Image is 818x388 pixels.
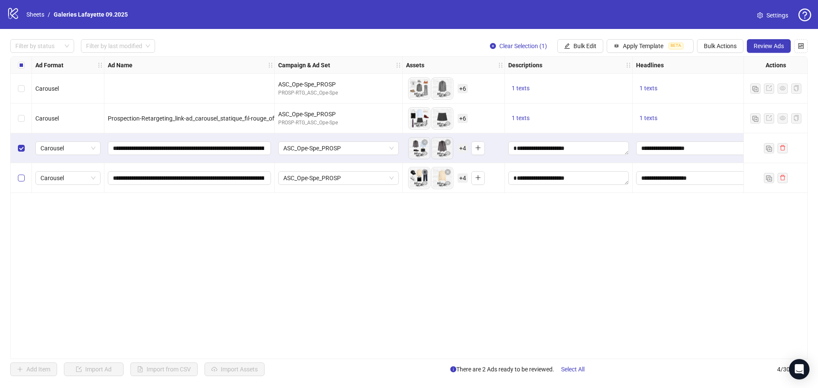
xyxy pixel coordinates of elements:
a: Sheets [25,10,46,19]
span: + 4 [458,144,468,153]
strong: Ad Name [108,60,132,70]
span: close-circle [422,139,428,145]
button: Apply TemplateBETA [607,39,694,53]
span: holder [268,62,274,68]
span: eye [422,180,428,186]
button: Import Ad [64,362,124,376]
strong: Actions [766,60,786,70]
span: eye [780,85,786,91]
div: PROSP-RTG_ASC_Ope-Spe [278,89,399,97]
img: Asset 2 [432,78,453,99]
span: 1 texts [639,85,657,92]
span: BETA [668,43,683,49]
a: Galeries Lafayette 09.2025 [52,10,130,19]
img: Asset 2 [432,138,453,159]
span: There are 2 Ads ready to be reviewed. [450,362,591,376]
div: Resize Campaign & Ad Set column [400,57,402,73]
li: / [48,10,50,19]
span: eye [445,150,451,156]
div: Resize Ad Format column [102,57,104,73]
div: Edit values [636,171,757,185]
span: control [798,43,804,49]
button: Review Ads [747,39,791,53]
span: holder [498,62,504,68]
img: Asset 1 [409,167,430,189]
button: Preview [420,119,430,129]
span: Prospection-Retargeting_link-ad_carousel_statique_fil-rouge_office-wear_femme_girl-boss_03092025 [108,115,374,122]
span: + 4 [458,173,468,183]
button: Preview [420,89,430,99]
div: Edit values [508,141,629,155]
span: + 6 [458,84,468,93]
span: eye [422,150,428,156]
button: Add Item [10,362,57,376]
div: Resize Descriptions column [630,57,632,73]
div: Select row 2 [11,103,32,133]
button: Duplicate [750,113,760,124]
img: Asset 1 [409,108,430,129]
button: Bulk Edit [557,39,603,53]
span: holder [97,62,103,68]
span: ASC_Ope-Spe_PROSP [283,142,394,155]
button: Delete [443,138,453,148]
button: Delete [443,167,453,178]
span: eye [422,121,428,126]
div: Edit values [508,171,629,185]
span: eye [445,180,451,186]
span: Apply Template [623,43,663,49]
button: Delete [420,138,430,148]
strong: Ad Format [35,60,63,70]
span: close-circle [490,43,496,49]
span: holder [103,62,109,68]
div: PROSP-RTG_ASC_Ope-Spe [278,119,399,127]
span: Select All [561,366,585,373]
div: ASC_Ope-Spe_PROSP [278,80,399,89]
button: Clear Selection (1) [483,39,554,53]
button: 1 texts [508,83,533,94]
button: Preview [443,178,453,189]
button: 1 texts [636,113,661,124]
span: Carousel [35,85,59,92]
div: Select row 4 [11,163,32,193]
img: Asset 1 [409,138,430,159]
button: Bulk Actions [697,39,743,53]
div: Asset 2 [432,167,453,189]
div: Select row 3 [11,133,32,163]
span: Review Ads [754,43,784,49]
div: Select all rows [11,57,32,74]
span: holder [504,62,510,68]
span: Bulk Actions [704,43,737,49]
span: Settings [766,11,788,20]
span: plus [475,175,481,181]
span: + 6 [458,114,468,123]
div: Open Intercom Messenger [789,359,809,379]
div: ASC_Ope-Spe_PROSP [278,109,399,119]
div: Resize Assets column [502,57,504,73]
span: ASC_Ope-Spe_PROSP [283,172,394,184]
span: eye [445,91,451,97]
span: info-circle [450,366,456,372]
div: Edit values [636,141,757,155]
button: Preview [420,149,430,159]
span: eye [422,91,428,97]
span: eye [445,121,451,126]
span: Carousel [35,115,59,122]
strong: Assets [406,60,424,70]
span: question-circle [798,9,811,21]
span: Carousel [40,142,95,155]
span: close-circle [445,139,451,145]
button: Duplicate [764,143,774,153]
button: Delete [420,167,430,178]
span: holder [274,62,279,68]
strong: Descriptions [508,60,542,70]
button: Duplicate [750,83,760,94]
span: edit [564,43,570,49]
a: Settings [750,9,795,22]
span: close-circle [422,169,428,175]
span: holder [625,62,631,68]
span: Bulk Edit [573,43,596,49]
span: holder [631,62,637,68]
